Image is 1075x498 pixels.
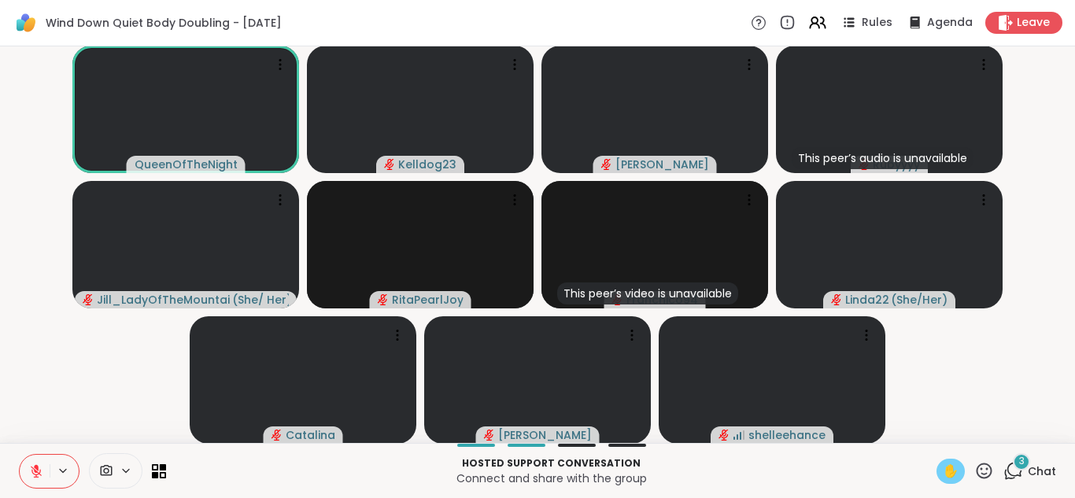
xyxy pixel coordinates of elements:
span: [PERSON_NAME] [498,427,592,443]
p: Hosted support conversation [175,456,927,470]
span: Jill_LadyOfTheMountain [97,292,231,308]
span: Agenda [927,15,973,31]
img: RitaPearlJoy [364,181,477,308]
span: audio-muted [83,294,94,305]
span: audio-muted [484,430,495,441]
p: Connect and share with the group [175,470,927,486]
span: Leave [1017,15,1050,31]
div: This peer’s video is unavailable [557,282,738,304]
span: QueenOfTheNight [135,157,238,172]
span: 3 [1019,455,1025,468]
img: Franchico94 [598,181,711,308]
span: ( She/ Her ) [232,292,289,308]
span: Chat [1028,463,1056,479]
span: audio-muted [601,159,612,170]
span: shelleehance [748,427,826,443]
span: Kelldog23 [398,157,456,172]
span: audio-muted [272,430,283,441]
span: ( She/Her ) [891,292,948,308]
span: audio-muted [384,159,395,170]
div: This peer’s audio is unavailable [792,147,973,169]
span: Rules [862,15,892,31]
span: [PERSON_NAME] [615,157,709,172]
img: ShareWell Logomark [13,9,39,36]
span: audio-muted [831,294,842,305]
span: audio-muted [378,294,389,305]
span: RitaPearlJoy [392,292,464,308]
span: Linda22 [845,292,889,308]
span: Catalina [286,427,335,443]
span: audio-muted [719,430,730,441]
span: Wind Down Quiet Body Doubling - [DATE] [46,15,282,31]
span: ✋ [943,462,959,481]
